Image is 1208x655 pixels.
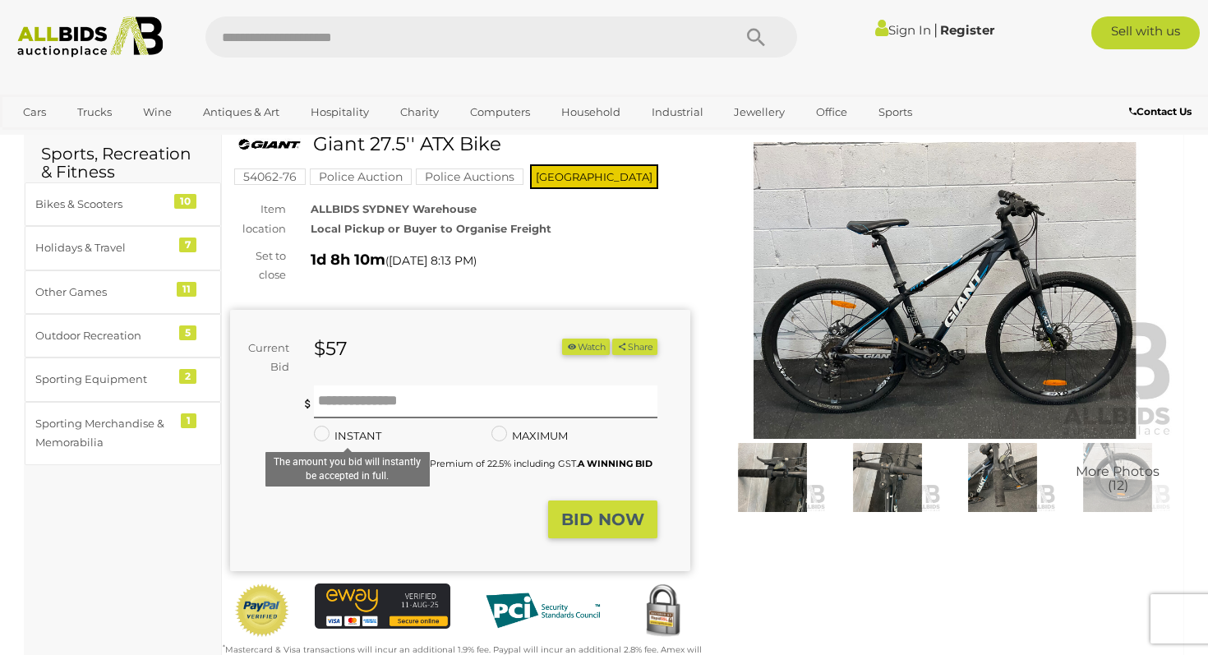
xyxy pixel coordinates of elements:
[174,194,196,209] div: 10
[385,254,477,267] span: ( )
[218,247,298,285] div: Set to close
[612,339,657,356] button: Share
[25,357,221,401] a: Sporting Equipment 2
[561,510,644,529] strong: BID NOW
[41,145,205,181] h2: Sports, Recreation & Fitness
[310,168,412,185] mark: Police Auction
[310,170,412,183] a: Police Auction
[12,126,150,153] a: [GEOGRAPHIC_DATA]
[641,99,714,126] a: Industrial
[179,369,196,384] div: 2
[562,339,610,356] li: Watch this item
[218,200,298,238] div: Item location
[311,222,551,235] strong: Local Pickup or Buyer to Organise Freight
[940,22,994,38] a: Register
[35,283,171,302] div: Other Games
[192,99,290,126] a: Antiques & Art
[311,202,477,215] strong: ALLBIDS SYDNEY Warehouse
[834,443,941,512] img: Giant 27.5'' ATX Bike
[315,584,450,629] img: eWAY Payment Gateway
[719,443,826,512] img: Giant 27.5'' ATX Bike
[234,584,290,637] img: Official PayPal Seal
[314,337,348,360] strong: $57
[177,282,196,297] div: 11
[181,413,196,428] div: 1
[548,500,657,539] button: BID NOW
[491,427,568,445] label: MAXIMUM
[868,99,923,126] a: Sports
[25,226,221,270] a: Holidays & Travel 7
[635,584,691,639] img: Secured by Rapid SSL
[715,142,1175,439] img: Giant 27.5'' ATX Bike
[230,339,302,377] div: Current Bid
[35,370,171,389] div: Sporting Equipment
[1129,105,1192,118] b: Contact Us
[949,443,1056,512] img: Giant 27.5'' ATX Bike
[1129,103,1196,121] a: Contact Us
[715,16,797,58] button: Search
[9,16,172,58] img: Allbids.com.au
[311,251,385,269] strong: 1d 8h 10m
[35,238,171,257] div: Holidays & Travel
[25,402,221,465] a: Sporting Merchandise & Memorabilia 1
[314,427,381,445] label: INSTANT
[1091,16,1200,49] a: Sell with us
[416,168,523,185] mark: Police Auctions
[1064,443,1171,512] img: Giant 27.5'' ATX Bike
[1064,443,1171,512] a: More Photos(12)
[25,182,221,226] a: Bikes & Scooters 10
[475,584,611,638] img: PCI DSS compliant
[265,452,430,487] div: The amount you bid will instantly be accepted in full.
[390,99,450,126] a: Charity
[302,458,652,488] small: This Item will incur a Buyer's Premium of 22.5% including GST.
[805,99,858,126] a: Office
[25,270,221,314] a: Other Games 11
[35,414,171,453] div: Sporting Merchandise & Memorabilia
[723,99,795,126] a: Jewellery
[12,99,57,126] a: Cars
[179,325,196,340] div: 5
[934,21,938,39] span: |
[530,164,658,189] span: [GEOGRAPHIC_DATA]
[35,326,171,345] div: Outdoor Recreation
[238,138,301,150] img: Giant 27.5'' ATX Bike
[389,253,473,268] span: [DATE] 8:13 PM
[238,134,686,155] h1: Giant 27.5'' ATX Bike
[132,99,182,126] a: Wine
[875,22,931,38] a: Sign In
[179,238,196,252] div: 7
[25,314,221,357] a: Outdoor Recreation 5
[551,99,631,126] a: Household
[1076,464,1160,493] span: More Photos (12)
[234,170,306,183] a: 54062-76
[562,339,610,356] button: Watch
[234,168,306,185] mark: 54062-76
[67,99,122,126] a: Trucks
[459,99,541,126] a: Computers
[416,170,523,183] a: Police Auctions
[300,99,380,126] a: Hospitality
[35,195,171,214] div: Bikes & Scooters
